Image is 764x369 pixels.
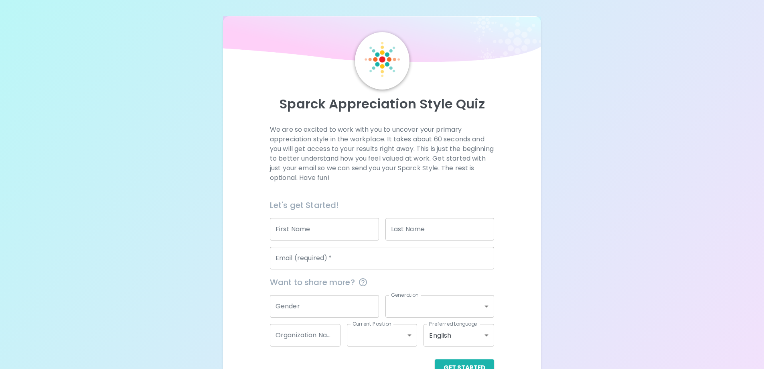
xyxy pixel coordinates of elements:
[223,16,541,66] img: wave
[233,96,532,112] p: Sparck Appreciation Style Quiz
[270,125,494,183] p: We are so excited to work with you to uncover your primary appreciation style in the workplace. I...
[270,276,494,289] span: Want to share more?
[365,42,400,77] img: Sparck Logo
[424,324,494,347] div: English
[429,320,477,327] label: Preferred Language
[358,277,368,287] svg: This information is completely confidential and only used for aggregated appreciation studies at ...
[353,320,391,327] label: Current Position
[391,292,419,298] label: Generation
[270,199,494,212] h6: Let's get Started!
